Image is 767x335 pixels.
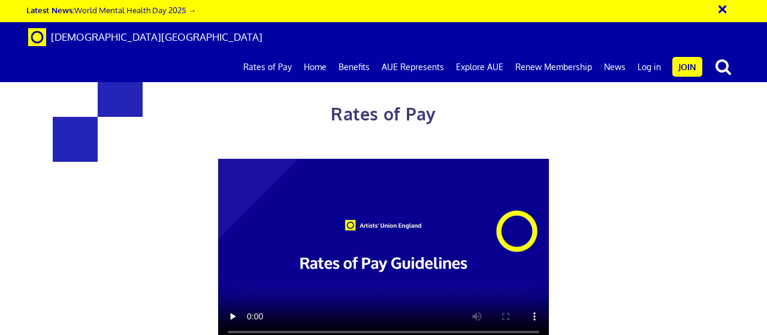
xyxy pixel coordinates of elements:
[672,57,702,77] a: Join
[19,22,271,52] a: Brand [DEMOGRAPHIC_DATA][GEOGRAPHIC_DATA]
[51,31,262,43] span: [DEMOGRAPHIC_DATA][GEOGRAPHIC_DATA]
[26,5,74,15] strong: Latest News:
[598,52,632,82] a: News
[705,54,742,79] button: search
[450,52,509,82] a: Explore AUE
[333,52,376,82] a: Benefits
[376,52,450,82] a: AUE Represents
[26,5,196,15] a: Latest News:World Mental Health Day 2025 →
[509,52,598,82] a: Renew Membership
[331,103,436,125] span: Rates of Pay
[632,52,667,82] a: Log in
[298,52,333,82] a: Home
[237,52,298,82] a: Rates of Pay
